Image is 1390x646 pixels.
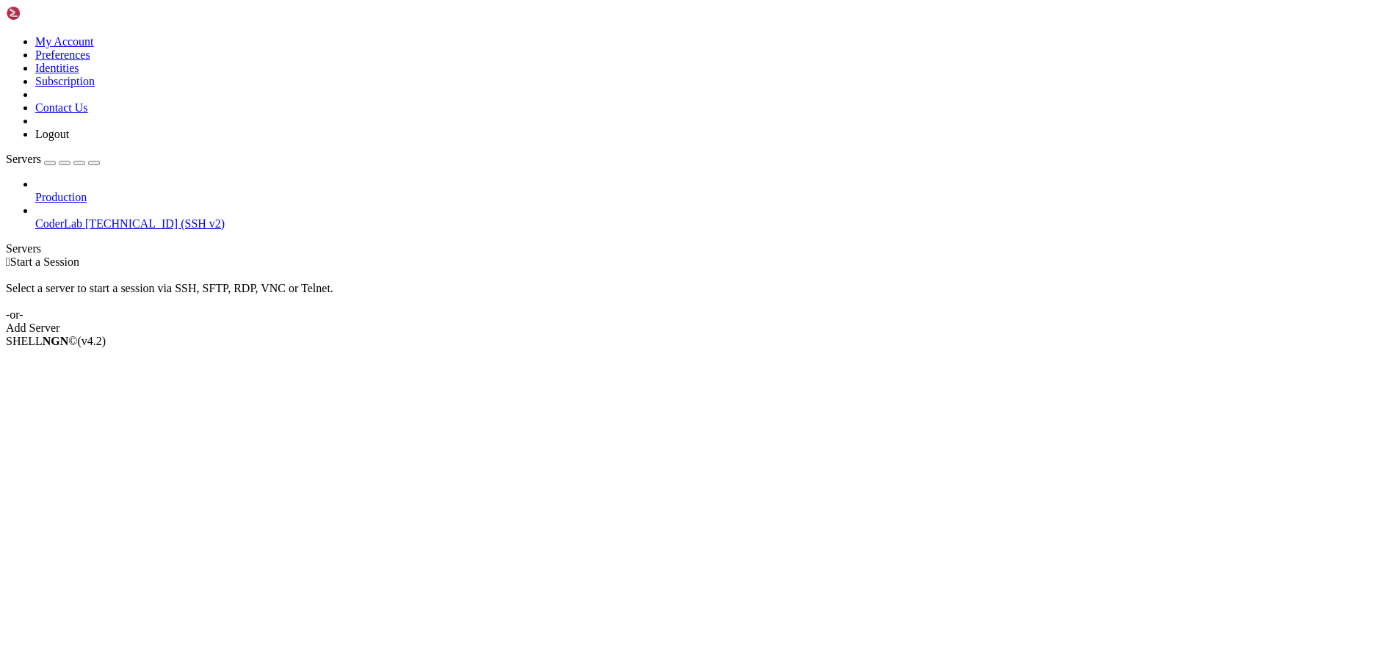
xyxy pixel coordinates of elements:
[35,62,79,74] a: Identities
[35,75,95,87] a: Subscription
[35,128,69,140] a: Logout
[35,191,87,203] span: Production
[6,322,1384,335] div: Add Server
[43,335,69,347] b: NGN
[6,242,1384,255] div: Servers
[85,217,225,230] span: [TECHNICAL_ID] (SSH v2)
[6,255,10,268] span: 
[6,6,90,21] img: Shellngn
[6,269,1384,322] div: Select a server to start a session via SSH, SFTP, RDP, VNC or Telnet. -or-
[35,178,1384,204] li: Production
[35,101,88,114] a: Contact Us
[6,153,100,165] a: Servers
[10,255,79,268] span: Start a Session
[35,204,1384,231] li: CoderLab [TECHNICAL_ID] (SSH v2)
[6,335,106,347] span: SHELL ©
[6,153,41,165] span: Servers
[35,217,82,230] span: CoderLab
[35,217,1384,231] a: CoderLab [TECHNICAL_ID] (SSH v2)
[35,191,1384,204] a: Production
[35,35,94,48] a: My Account
[35,48,90,61] a: Preferences
[78,335,106,347] span: 4.2.0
